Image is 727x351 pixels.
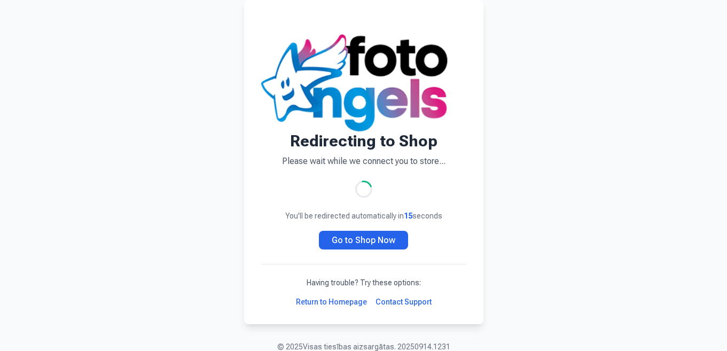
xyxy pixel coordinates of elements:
[404,212,412,220] span: 15
[376,297,432,307] a: Contact Support
[261,131,466,151] h1: Redirecting to Shop
[261,277,466,288] p: Having trouble? Try these options:
[261,155,466,168] p: Please wait while we connect you to store...
[319,231,408,249] a: Go to Shop Now
[296,297,367,307] a: Return to Homepage
[261,210,466,221] p: You'll be redirected automatically in seconds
